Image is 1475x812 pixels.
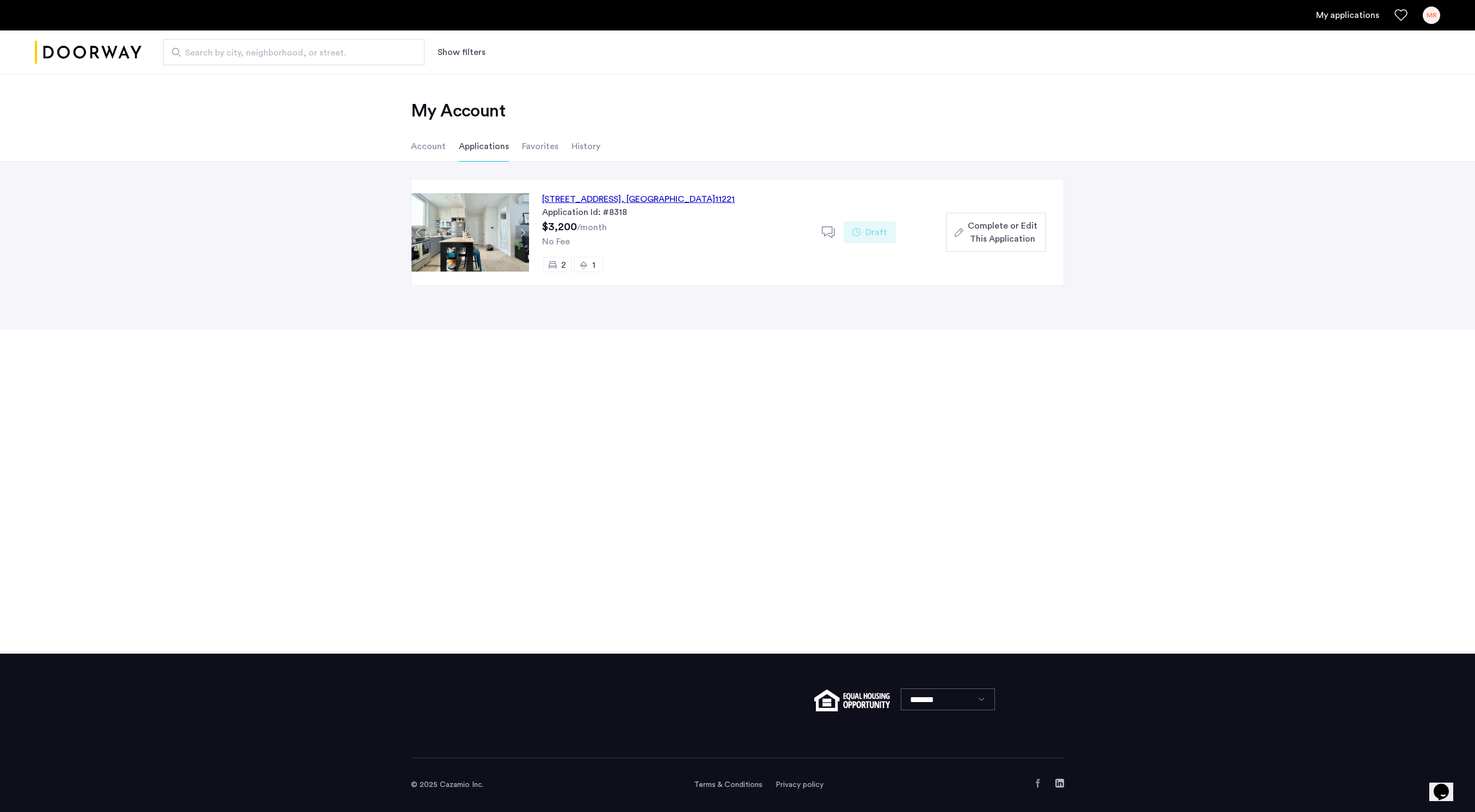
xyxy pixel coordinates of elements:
[1394,9,1408,22] a: Favorites
[459,131,509,162] li: Applications
[515,226,529,239] button: Next apartment
[1034,779,1042,788] a: Facebook
[946,213,1046,252] button: button
[901,688,995,710] select: Language select
[561,261,566,269] span: 2
[163,39,425,65] input: Apartment Search
[411,781,484,789] span: © 2025 Cazamio Inc.
[592,261,595,269] span: 1
[968,219,1037,245] span: Complete or Edit This Application
[542,193,735,206] div: [STREET_ADDRESS] 11221
[542,206,809,219] div: Application Id: #8318
[542,237,570,246] span: No Fee
[35,32,142,73] img: logo
[621,195,715,204] span: , [GEOGRAPHIC_DATA]
[542,222,577,232] span: $3,200
[1316,9,1379,22] a: My application
[522,131,558,162] li: Favorites
[411,193,529,272] img: Apartment photo
[1423,7,1440,24] div: MR
[438,46,485,59] button: Show or hide filters
[1055,779,1064,788] a: LinkedIn
[865,226,887,239] span: Draft
[411,100,1064,122] h2: My Account
[411,226,425,239] button: Previous apartment
[185,46,394,59] span: Search by city, neighborhood, or street.
[694,779,763,790] a: Terms and conditions
[814,690,890,711] img: equal-housing.png
[577,223,607,232] sub: /month
[1429,768,1464,801] iframe: chat widget
[411,131,446,162] li: Account
[35,32,142,73] a: Cazamio logo
[571,131,600,162] li: History
[776,779,823,790] a: Privacy policy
